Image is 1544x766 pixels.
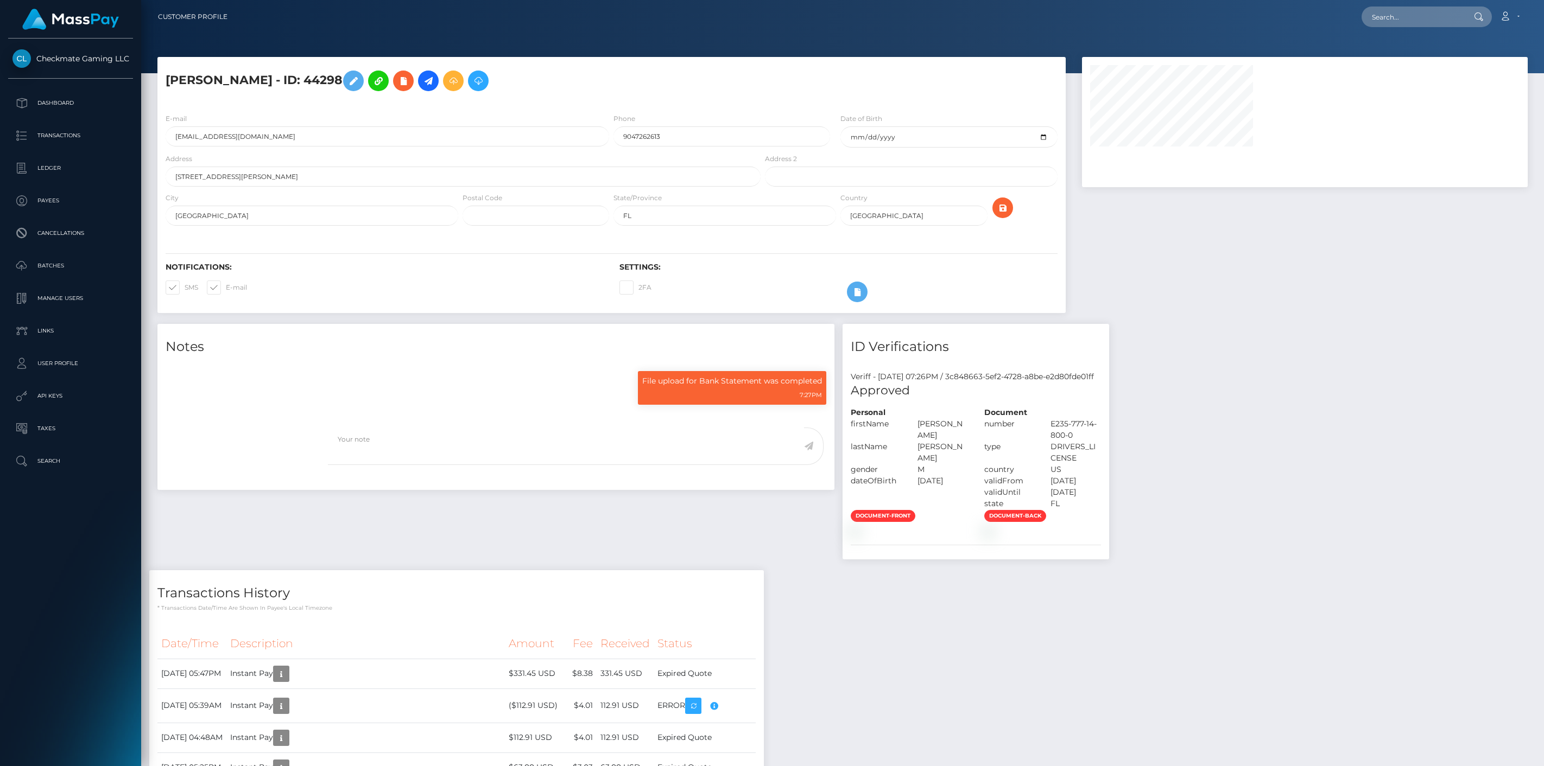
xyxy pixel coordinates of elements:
img: Checkmate Gaming LLC [12,49,31,68]
td: 112.91 USD [597,723,654,752]
p: User Profile [12,355,129,372]
span: Checkmate Gaming LLC [8,54,133,63]
td: [DATE] 04:48AM [157,723,226,752]
img: dab646ae-5f58-4909-b78b-911b205d9f56 [984,527,993,535]
td: ($112.91 USD) [505,688,568,723]
td: Instant Pay [226,688,505,723]
p: Batches [12,258,129,274]
div: [DATE] [1042,475,1109,487]
div: firstName [843,418,909,441]
div: GENERAL [157,371,834,416]
p: API Keys [12,388,129,404]
div: lastName [843,441,909,464]
label: Address [166,154,192,164]
a: Links [8,317,133,344]
p: Ledger [12,160,129,176]
label: Date of Birth [840,114,882,124]
h6: Notifications: [166,263,603,272]
label: State/Province [613,193,662,203]
strong: Document [984,407,1027,417]
td: 331.45 USD [597,659,654,688]
p: Transactions [12,127,129,144]
div: [PERSON_NAME] [909,441,976,464]
td: $331.45 USD [505,659,568,688]
img: MassPay Logo [22,9,119,30]
div: DRIVERS_LICENSE [1042,441,1109,464]
th: Amount [505,629,568,659]
a: Search [8,448,133,475]
td: $112.91 USD [505,723,568,752]
h5: [PERSON_NAME] - ID: 44298 [166,65,755,97]
td: $4.01 [568,723,597,752]
th: Received [597,629,654,659]
h6: Settings: [619,263,1057,272]
a: Ledger [8,155,133,182]
div: dateOfBirth [843,475,909,487]
p: File upload for Bank Statement was completed [642,375,822,387]
div: M [909,464,976,475]
h4: ID Verifications [851,337,1101,356]
a: User Profile [8,350,133,377]
p: Payees [12,193,129,209]
th: Description [226,629,505,659]
label: Country [840,193,868,203]
h5: Approved [851,382,1101,399]
input: Search... [1362,7,1464,27]
div: E235-777-14-800-0 [1042,418,1109,441]
td: Expired Quote [654,723,756,752]
td: $4.01 [568,688,597,723]
span: document-front [851,510,915,522]
a: Transactions [8,122,133,149]
th: Status [654,629,756,659]
p: Search [12,453,129,469]
a: API Keys [8,382,133,410]
label: SMS [166,280,198,295]
label: Address 2 [765,154,797,164]
h4: Transactions History [157,584,756,603]
p: Cancellations [12,225,129,241]
p: Links [12,323,129,339]
td: Expired Quote [654,659,756,688]
a: Dashboard [8,90,133,117]
div: state [976,498,1043,509]
a: Payees [8,187,133,214]
td: [DATE] 05:39AM [157,688,226,723]
div: gender [843,464,909,475]
a: Manage Users [8,285,133,312]
label: E-mail [166,114,187,124]
p: Manage Users [12,290,129,307]
span: document-back [984,510,1046,522]
label: 2FA [619,280,651,295]
div: [PERSON_NAME] [909,418,976,441]
h4: Notes [166,337,826,356]
td: 112.91 USD [597,688,654,723]
div: [DATE] [909,475,976,487]
div: Veriff - [DATE] 07:26PM / 3c848663-5ef2-4728-a8be-e2d80fde01ff [843,371,1109,382]
td: [DATE] 05:47PM [157,659,226,688]
a: Customer Profile [158,5,227,28]
div: FL [1042,498,1109,509]
img: cf820bf0-5f0a-4cab-9959-1462d116adb7 [851,527,859,535]
label: Phone [613,114,635,124]
div: [DATE] [1042,487,1109,498]
p: * Transactions date/time are shown in payee's local timezone [157,604,756,612]
td: Instant Pay [226,659,505,688]
button: Compliance review required. Please provide a recent bank statement using the secure link provided... [704,695,724,716]
th: Fee [568,629,597,659]
div: type [976,441,1043,464]
div: US [1042,464,1109,475]
div: country [976,464,1043,475]
label: E-mail [207,280,247,295]
a: Batches [8,252,133,279]
p: Dashboard [12,95,129,111]
a: Cancellations [8,220,133,247]
strong: Personal [851,407,885,417]
td: Instant Pay [226,723,505,752]
label: City [166,193,179,203]
td: ERROR [654,688,756,723]
a: Initiate Payout [418,71,439,91]
div: validFrom [976,475,1043,487]
td: $8.38 [568,659,597,688]
th: Date/Time [157,629,226,659]
div: number [976,418,1043,441]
